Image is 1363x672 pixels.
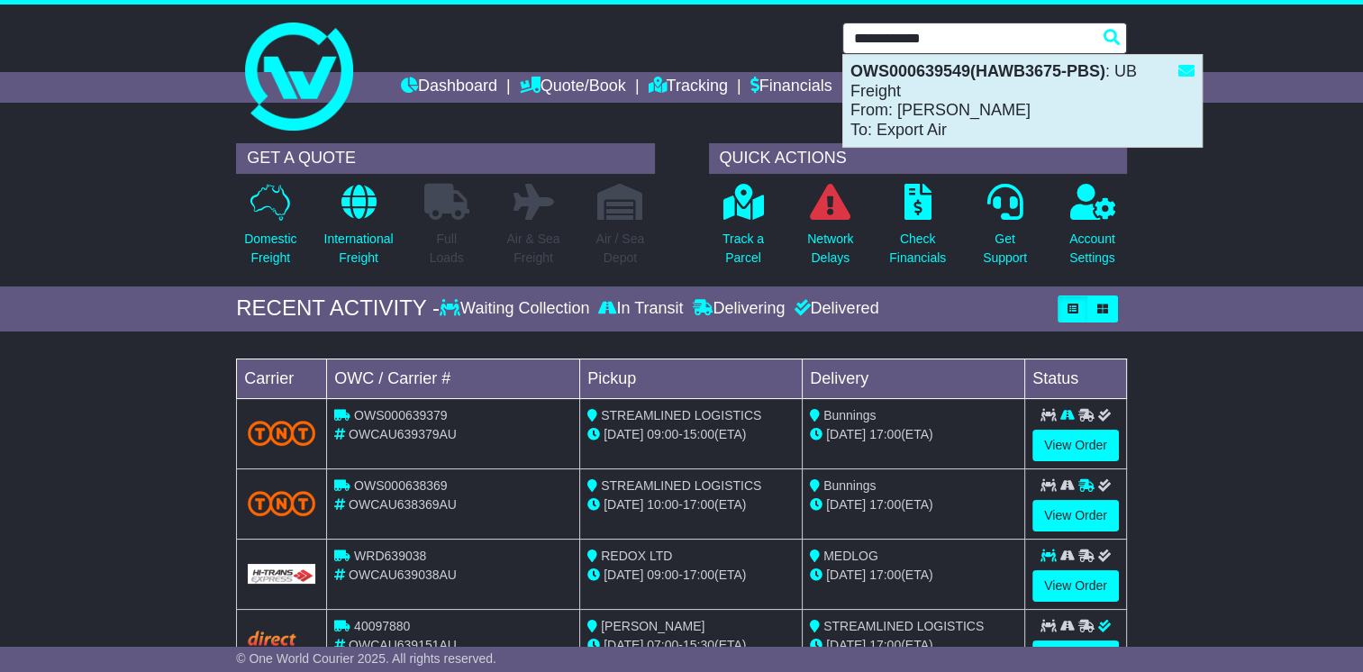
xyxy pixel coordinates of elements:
[604,638,643,652] span: [DATE]
[354,408,448,422] span: OWS000639379
[810,425,1017,444] div: (ETA)
[683,497,714,512] span: 17:00
[869,568,901,582] span: 17:00
[323,230,393,268] p: International Freight
[354,549,426,563] span: WRD639038
[401,72,497,103] a: Dashboard
[983,230,1027,268] p: Get Support
[683,568,714,582] span: 17:00
[826,568,866,582] span: [DATE]
[803,359,1025,398] td: Delivery
[1032,430,1119,461] a: View Order
[587,495,795,514] div: - (ETA)
[810,495,1017,514] div: (ETA)
[520,72,626,103] a: Quote/Book
[1032,640,1119,672] a: View Order
[709,143,1127,174] div: QUICK ACTIONS
[810,566,1017,585] div: (ETA)
[580,359,803,398] td: Pickup
[869,427,901,441] span: 17:00
[604,427,643,441] span: [DATE]
[236,295,440,322] div: RECENT ACTIVITY -
[789,299,878,319] div: Delivered
[237,359,327,398] td: Carrier
[601,478,761,493] span: STREAMLINED LOGISTICS
[888,183,947,277] a: CheckFinancials
[587,636,795,655] div: - (ETA)
[647,638,678,652] span: 07:00
[349,497,457,512] span: OWCAU638369AU
[647,568,678,582] span: 09:00
[354,478,448,493] span: OWS000638369
[236,143,654,174] div: GET A QUOTE
[248,421,315,445] img: TNT_Domestic.png
[601,408,761,422] span: STREAMLINED LOGISTICS
[248,564,315,584] img: GetCarrierServiceLogo
[647,427,678,441] span: 09:00
[823,478,876,493] span: Bunnings
[1032,500,1119,531] a: View Order
[823,619,984,633] span: STREAMLINED LOGISTICS
[869,638,901,652] span: 17:00
[327,359,580,398] td: OWC / Carrier #
[587,566,795,585] div: - (ETA)
[647,497,678,512] span: 10:00
[750,72,832,103] a: Financials
[869,497,901,512] span: 17:00
[248,631,315,658] img: Direct.png
[604,568,643,582] span: [DATE]
[354,619,410,633] span: 40097880
[506,230,559,268] p: Air & Sea Freight
[236,651,496,666] span: © One World Courier 2025. All rights reserved.
[850,62,1105,80] strong: OWS000639549(HAWB3675-PBS)
[349,638,457,652] span: OWCAU639151AU
[810,636,1017,655] div: (ETA)
[826,427,866,441] span: [DATE]
[807,230,853,268] p: Network Delays
[595,230,644,268] p: Air / Sea Depot
[889,230,946,268] p: Check Financials
[683,427,714,441] span: 15:00
[1069,230,1115,268] p: Account Settings
[1068,183,1116,277] a: AccountSettings
[982,183,1028,277] a: GetSupport
[601,619,704,633] span: [PERSON_NAME]
[722,230,764,268] p: Track a Parcel
[806,183,854,277] a: NetworkDelays
[826,638,866,652] span: [DATE]
[604,497,643,512] span: [DATE]
[424,230,469,268] p: Full Loads
[349,427,457,441] span: OWCAU639379AU
[823,408,876,422] span: Bunnings
[1025,359,1127,398] td: Status
[823,549,878,563] span: MEDLOG
[601,549,672,563] span: REDOX LTD
[1032,570,1119,602] a: View Order
[243,183,297,277] a: DomesticFreight
[683,638,714,652] span: 15:30
[687,299,789,319] div: Delivering
[587,425,795,444] div: - (ETA)
[440,299,594,319] div: Waiting Collection
[594,299,687,319] div: In Transit
[244,230,296,268] p: Domestic Freight
[248,491,315,515] img: TNT_Domestic.png
[843,55,1202,147] div: : UB Freight From: [PERSON_NAME] To: Export Air
[722,183,765,277] a: Track aParcel
[826,497,866,512] span: [DATE]
[349,568,457,582] span: OWCAU639038AU
[323,183,394,277] a: InternationalFreight
[648,72,727,103] a: Tracking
